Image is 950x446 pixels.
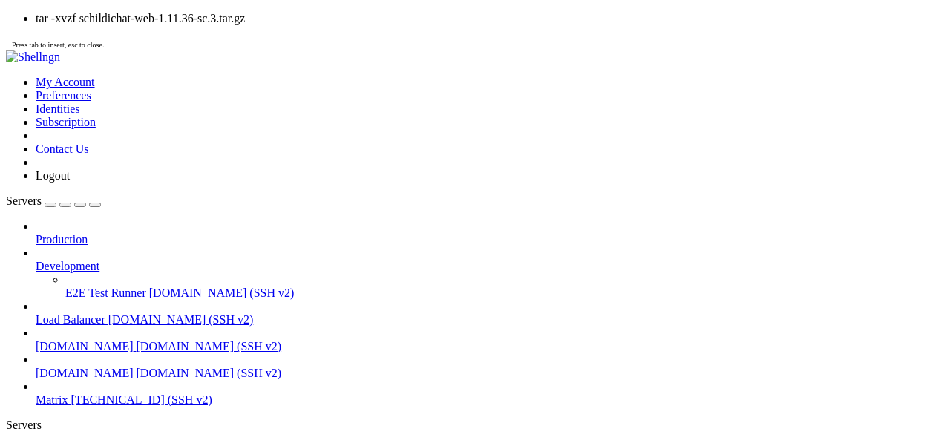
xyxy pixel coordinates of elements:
x-row: Qgoda-v0.11.0.tar.gz 100%[================================================>] 220,48K --.-KB/s in ... [6,283,756,296]
span: [DATE] 14:48:02 (1,86 MB/s) - ‘Qgoda-v0.11.0.tar.gz’ saved [225776/225776] [6,309,445,321]
x-row: Connecting to [DOMAIN_NAME] ([DOMAIN_NAME])|[TECHNICAL_ID]|:443... conne [6,208,756,220]
li: Development [36,246,944,300]
x-row: Resolving [DOMAIN_NAME] ([DOMAIN_NAME])... [TECHNICAL_ID], [TECHNICAL_ID] [6,183,756,195]
li: tar -xvzf schildichat-web-1.11.36-sc.3.tar.gz [36,12,944,25]
x-row: 96b4de&skt=2025-08-10T14%3A42%3A07Z&ske=2025-08-10T15%3A42%3A57Z&sks=b&skv=[DATE]&sig=2xlPk3bkAOG... [6,19,756,31]
span: Matrix [36,393,68,406]
x-row: ZWFzZWFzc2V0cHJvZHVjdGlvbi5ibG9iLmNvcmUud2luZG93cy5uZXQifQ.rpSwikWYFTIiThP0DipzkHrRWnZqvQBoXdbHyZ... [6,157,756,170]
x-row: cted. [6,220,756,233]
x-row: HTTP request sent, awaiting response... 200 OK [6,233,756,246]
a: [DOMAIN_NAME] [DOMAIN_NAME] (SSH v2) [36,367,944,380]
a: Load Balancer [DOMAIN_NAME] (SSH v2) [36,313,944,327]
a: Preferences [36,89,91,102]
span: [DOMAIN_NAME] (SSH v2) [137,367,282,379]
x-row: 33, [TECHNICAL_ID], ... [6,195,756,208]
div: Servers [6,419,944,432]
li: Load Balancer [DOMAIN_NAME] (SSH v2) [36,300,944,327]
span: Saving to: ‘Qgoda-v0.11.0.tar.gz’ [6,258,202,270]
span: [DOMAIN_NAME] (SSH v2) [149,286,295,299]
x-row: 0ueV71KNogXWI4%3D&jwt=eyJ0eXAiOiJKV1QiLCJhbGciOiJIUzI1NiJ9.eyJpc3MiOiJnaXRodWIuY29tIiwiYXVkIjoicm... [6,31,756,44]
a: Development [36,260,944,273]
a: My Account [36,76,95,88]
a: Subscription [36,116,96,128]
x-row: root@server1:/var/www/main# ta [6,334,756,347]
a: Servers [6,194,101,207]
span: [DOMAIN_NAME] [36,367,134,379]
a: Logout [36,169,70,182]
x-row: --2025-08-10 14:48:00-- [URL][DOMAIN_NAME] [6,82,756,94]
span: [DOMAIN_NAME] [36,340,134,352]
li: E2E Test Runner [DOMAIN_NAME] (SSH v2) [65,273,944,300]
li: [DOMAIN_NAME] [DOMAIN_NAME] (SSH v2) [36,353,944,380]
x-row: Length: 225776 (220K) [application/octet-stream] [6,246,756,258]
span: Load Balancer [36,313,105,326]
a: Identities [36,102,80,115]
div: (30, 26) [194,334,200,347]
x-row: S1hc3NldHMuZ2l0aHVidXNlcmNvbnRlbnQuY29tIiwia2V5Ijoia2V5MSIsImV4cCI6MTc1NDgzNzU4MCwibmJmIjoxNzU0OD... [6,145,756,157]
a: Contact Us [36,142,89,155]
span: [DOMAIN_NAME] (SSH v2) [108,313,254,326]
a: [DOMAIN_NAME] [DOMAIN_NAME] (SSH v2) [36,340,944,353]
span: Press tab to insert, esc to close. [12,41,104,49]
a: Matrix [TECHNICAL_ID] (SSH v2) [36,393,944,407]
span: Production [36,233,88,246]
x-row: -290e-4f5d-891a-254b271caecc?sp=r&sv=[DATE]&sr=b&spr=https&se=2025-08-10T15%3A42%3A57Z&rscd=attac... [6,94,756,107]
x-row: 7e9-b12b-9515b896b4de&skt=2025-08-10T14%3A42%3A07Z&ske=2025-08-10T15%3A42%3A57Z&sks=b&skv=[DATE]&... [6,119,756,132]
span: [TECHNICAL_ID] (SSH v2) [71,393,212,406]
span: Development [36,260,99,272]
x-row: tachment%3B%20filename%3DQgoda-v0.11.0.tar.gz&response-content-type=application%2Foctet-stream [f... [6,69,756,82]
li: [DOMAIN_NAME] [DOMAIN_NAME] (SSH v2) [36,327,944,353]
x-row: vZHVjdGlvbi5ibG9iLmNvcmUud2luZG93cy5uZXQifQ.rpSwikWYFTIiThP0DipzkHrRWnZqvQBoXdbHyZ61qZw&response-... [6,56,756,69]
span: [DOMAIN_NAME] (SSH v2) [137,340,282,352]
x-row: .tar.gz&rsct=application%2Foctet-stream&skoid=96c2d410-5711-43a1-aedd-ab1947aa7ab0&sktid=398a6654... [6,6,756,19]
x-row: aHVidXNlcmNvbnRlbnQuY29tIiwia2V5Ijoia2V5MSIsImV4cCI6MTc1NDgzNzU4MCwibmJmIjoxNzU0ODM3MjgwLCJwYXRoI... [6,44,756,56]
x-row: -disposition=attachment%3B%20filename%3DQgoda-v0.11.0.tar.gz&response-content-type=application%2F... [6,170,756,183]
img: Shellngn [6,50,60,64]
a: E2E Test Runner [DOMAIN_NAME] (SSH v2) [65,286,944,300]
li: Production [36,220,944,246]
li: Matrix [TECHNICAL_ID] (SSH v2) [36,380,944,407]
a: Production [36,233,944,246]
span: E2E Test Runner [65,286,146,299]
x-row: 3DQgoda-v0.11.0.tar.gz&rsct=application%2Foctet-stream&skoid=96c2d410-5711-43a1-aedd-ab1947aa7ab0... [6,107,756,119]
span: Servers [6,194,42,207]
x-row: qQi0sBv1aeyC1R10ueV71KNogXWI4%3D&jwt=eyJ0eXAiOiJKV1QiLCJhbGciOiJIUzI1NiJ9.eyJpc3MiOiJnaXRodWIuY29... [6,132,756,145]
